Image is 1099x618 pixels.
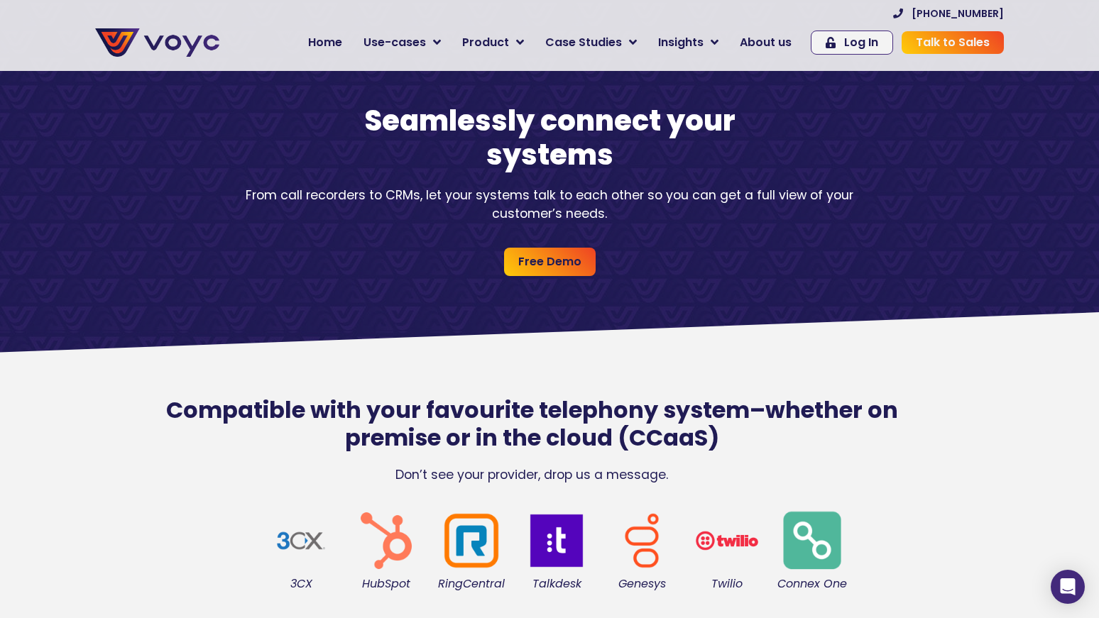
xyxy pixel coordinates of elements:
a: Talk to Sales [902,31,1004,54]
span: Home [308,34,342,51]
a: Home [297,28,353,57]
a: [PHONE_NUMBER] [893,9,1004,18]
span: Free Demo [518,253,581,270]
figcaption: Talkdesk [521,576,592,592]
a: Product [452,28,535,57]
div: Open Intercom Messenger [1051,570,1085,604]
p: From call recorders to CRMs, let your systems talk to each other so you can get a full view of yo... [230,186,869,224]
span: Case Studies [545,34,622,51]
img: Twilio logo [691,505,762,576]
a: Insights [647,28,729,57]
span: Insights [658,34,704,51]
p: Don’t see your provider, drop us a message. [131,465,933,484]
span: Log In [844,37,878,48]
h2: Compatible with your favourite telephony system–whether on premise or in the cloud (CCaaS) [131,397,933,451]
figcaption: HubSpot [351,576,422,592]
figcaption: 3CX [266,576,337,592]
a: Case Studies [535,28,647,57]
figcaption: RingCentral [436,576,507,592]
figcaption: Twilio [691,576,762,592]
figcaption: Genesys [606,576,677,592]
span: Use-cases [363,34,426,51]
img: logo [521,505,592,576]
img: voyc-full-logo [95,28,219,57]
a: About us [729,28,802,57]
span: [PHONE_NUMBER] [912,9,1004,18]
figcaption: Connex One [777,576,848,592]
span: Product [462,34,509,51]
a: Use-cases [353,28,452,57]
h1: Seamlessly connect your systems [301,104,798,172]
span: Talk to Sales [916,37,990,48]
a: Log In [811,31,893,55]
a: Free Demo [504,248,596,276]
span: About us [740,34,792,51]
